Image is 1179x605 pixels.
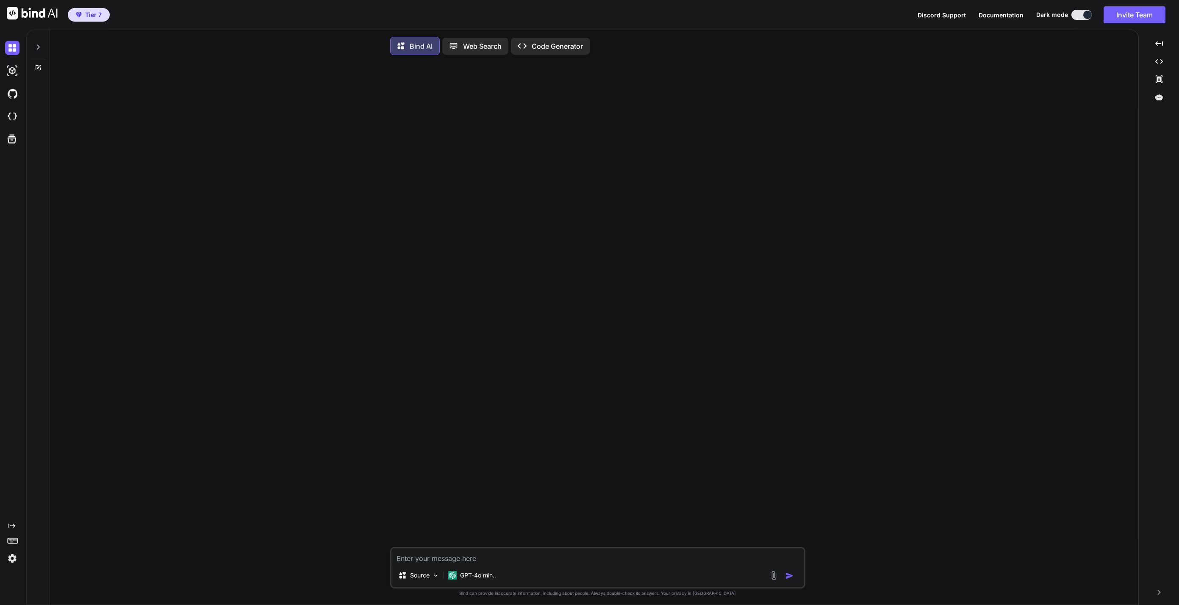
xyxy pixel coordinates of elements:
[5,109,19,124] img: cloudideIcon
[918,11,966,19] button: Discord Support
[463,41,502,51] p: Web Search
[5,41,19,55] img: darkChat
[7,7,58,19] img: Bind AI
[532,41,583,51] p: Code Generator
[460,571,496,580] p: GPT-4o min..
[390,590,805,597] p: Bind can provide inaccurate information, including about people. Always double-check its answers....
[410,571,430,580] p: Source
[410,41,433,51] p: Bind AI
[68,8,110,22] button: premiumTier 7
[769,571,779,580] img: attachment
[5,551,19,566] img: settings
[448,571,457,580] img: GPT-4o mini
[5,86,19,101] img: githubDark
[785,572,794,580] img: icon
[76,12,82,17] img: premium
[1036,11,1068,19] span: Dark mode
[979,11,1024,19] button: Documentation
[1104,6,1165,23] button: Invite Team
[85,11,102,19] span: Tier 7
[432,572,439,579] img: Pick Models
[5,64,19,78] img: darkAi-studio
